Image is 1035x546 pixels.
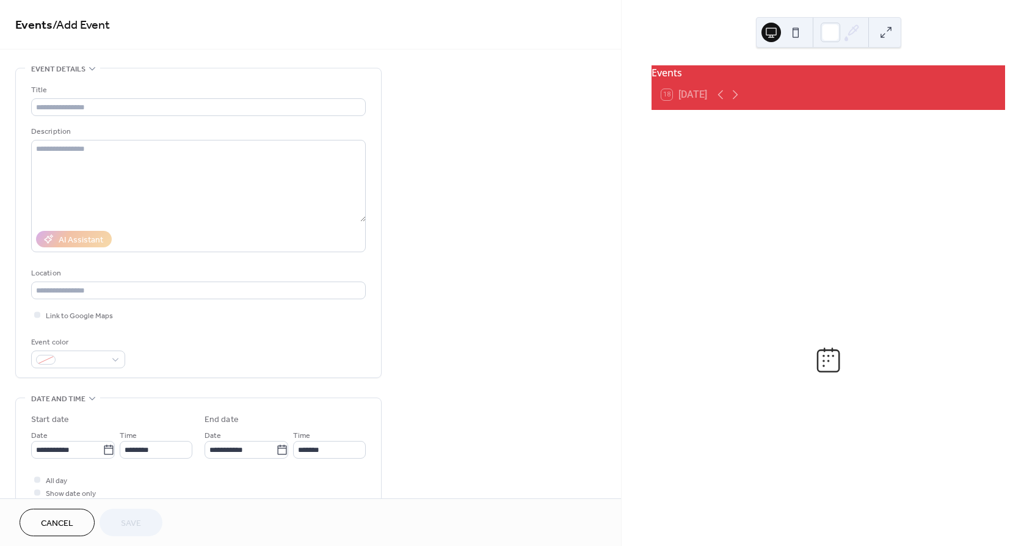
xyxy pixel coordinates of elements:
a: Events [15,13,53,37]
span: Event details [31,63,85,76]
span: Date [31,429,48,442]
span: Time [293,429,310,442]
div: Event color [31,336,123,349]
button: Cancel [20,509,95,536]
span: Cancel [41,517,73,530]
span: All day [46,475,67,487]
div: End date [205,413,239,426]
span: Time [120,429,137,442]
span: Show date only [46,487,96,500]
span: / Add Event [53,13,110,37]
div: Description [31,125,363,138]
div: Start date [31,413,69,426]
div: Location [31,267,363,280]
span: Date and time [31,393,85,406]
span: Link to Google Maps [46,310,113,322]
div: Title [31,84,363,96]
span: Date [205,429,221,442]
div: Events [652,65,1005,80]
